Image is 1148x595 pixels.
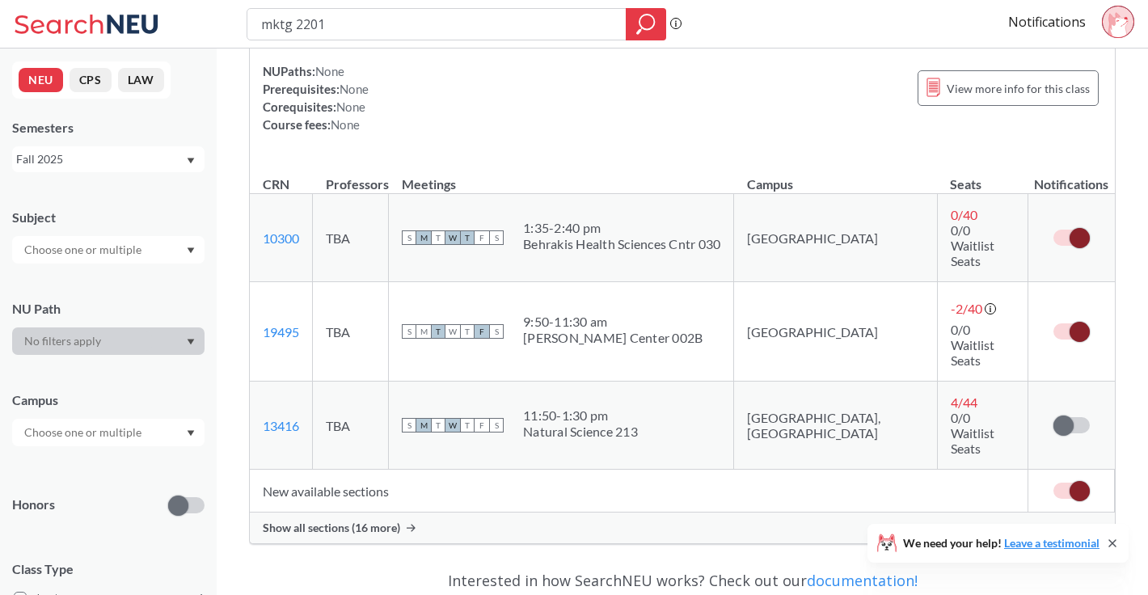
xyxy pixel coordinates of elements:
[1008,13,1086,31] a: Notifications
[523,220,720,236] div: 1:35 - 2:40 pm
[16,150,185,168] div: Fall 2025
[12,419,205,446] div: Dropdown arrow
[263,230,299,246] a: 10300
[260,11,614,38] input: Class, professor, course number, "phrase"
[431,324,445,339] span: T
[951,222,994,268] span: 0/0 Waitlist Seats
[951,301,982,316] span: -2 / 40
[263,521,400,535] span: Show all sections (16 more)
[475,230,489,245] span: F
[489,324,504,339] span: S
[12,209,205,226] div: Subject
[12,146,205,172] div: Fall 2025Dropdown arrow
[1004,536,1099,550] a: Leave a testimonial
[416,418,431,433] span: M
[431,230,445,245] span: T
[475,324,489,339] span: F
[12,300,205,318] div: NU Path
[402,230,416,245] span: S
[187,247,195,254] svg: Dropdown arrow
[807,571,918,590] a: documentation!
[734,194,938,282] td: [GEOGRAPHIC_DATA]
[734,282,938,382] td: [GEOGRAPHIC_DATA]
[263,175,289,193] div: CRN
[12,236,205,264] div: Dropdown arrow
[313,382,389,470] td: TBA
[460,418,475,433] span: T
[12,560,205,578] span: Class Type
[416,324,431,339] span: M
[445,418,460,433] span: W
[416,230,431,245] span: M
[523,330,703,346] div: [PERSON_NAME] Center 002B
[903,538,1099,549] span: We need your help!
[523,236,720,252] div: Behrakis Health Sciences Cntr 030
[263,62,369,133] div: NUPaths: Prerequisites: Corequisites: Course fees:
[12,496,55,514] p: Honors
[460,324,475,339] span: T
[16,240,152,260] input: Choose one or multiple
[734,382,938,470] td: [GEOGRAPHIC_DATA], [GEOGRAPHIC_DATA]
[460,230,475,245] span: T
[402,324,416,339] span: S
[523,314,703,330] div: 9:50 - 11:30 am
[16,423,152,442] input: Choose one or multiple
[523,424,638,440] div: Natural Science 213
[263,418,299,433] a: 13416
[951,395,977,410] span: 4 / 44
[734,159,938,194] th: Campus
[947,78,1090,99] span: View more info for this class
[12,119,205,137] div: Semesters
[1028,159,1115,194] th: Notifications
[336,99,365,114] span: None
[523,407,638,424] div: 11:50 - 1:30 pm
[445,230,460,245] span: W
[475,418,489,433] span: F
[951,410,994,456] span: 0/0 Waitlist Seats
[636,13,656,36] svg: magnifying glass
[389,159,734,194] th: Meetings
[331,117,360,132] span: None
[19,68,63,92] button: NEU
[250,470,1028,513] td: New available sections
[489,418,504,433] span: S
[340,82,369,96] span: None
[70,68,112,92] button: CPS
[951,207,977,222] span: 0 / 40
[313,159,389,194] th: Professors
[187,339,195,345] svg: Dropdown arrow
[263,324,299,340] a: 19495
[12,327,205,355] div: Dropdown arrow
[402,418,416,433] span: S
[431,418,445,433] span: T
[250,513,1115,543] div: Show all sections (16 more)
[315,64,344,78] span: None
[313,282,389,382] td: TBA
[626,8,666,40] div: magnifying glass
[313,194,389,282] td: TBA
[445,324,460,339] span: W
[937,159,1028,194] th: Seats
[187,430,195,437] svg: Dropdown arrow
[187,158,195,164] svg: Dropdown arrow
[12,391,205,409] div: Campus
[489,230,504,245] span: S
[951,322,994,368] span: 0/0 Waitlist Seats
[118,68,164,92] button: LAW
